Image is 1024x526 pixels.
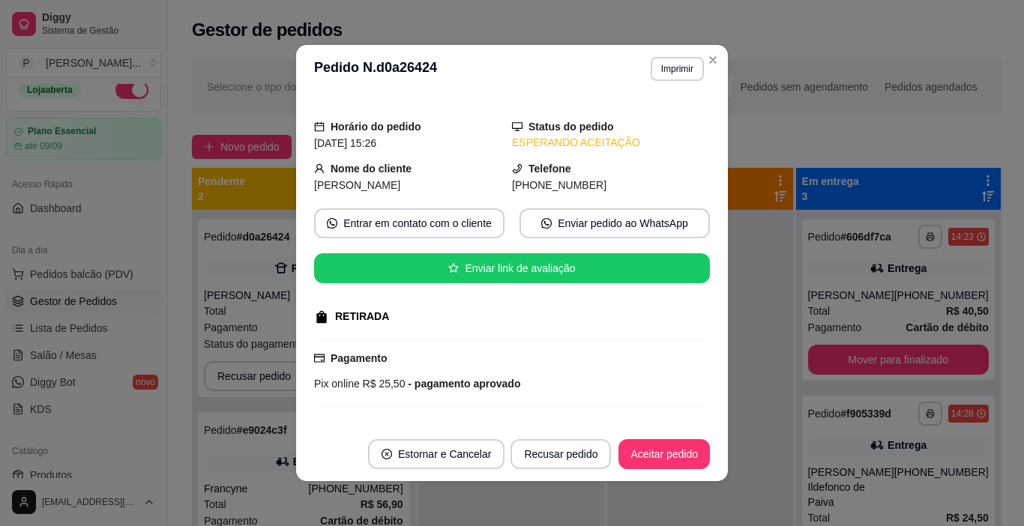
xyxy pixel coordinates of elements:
strong: Horário do pedido [331,121,421,133]
span: [PHONE_NUMBER] [512,179,606,191]
span: user [314,163,325,174]
span: [PERSON_NAME] [314,179,400,191]
h3: Pedido N. d0a26424 [314,57,437,81]
span: R$ 25,50 [360,378,406,390]
button: Close [701,48,725,72]
span: [DATE] 15:26 [314,137,376,149]
span: whats-app [327,218,337,229]
button: Imprimir [651,57,704,81]
strong: Telefone [528,163,571,175]
button: Recusar pedido [511,439,611,469]
div: RETIRADA [335,309,389,324]
button: starEnviar link de avaliação [314,253,710,283]
span: Pix online [314,378,360,390]
button: Aceitar pedido [618,439,710,469]
button: close-circleEstornar e Cancelar [368,439,505,469]
strong: Nome do cliente [331,163,412,175]
div: ESPERANDO ACEITAÇÃO [512,135,710,151]
span: close-circle [382,449,392,459]
span: whats-app [541,218,552,229]
span: credit-card [314,353,325,363]
strong: Status do pedido [528,121,614,133]
span: phone [512,163,522,174]
span: - pagamento aprovado [405,378,520,390]
button: whats-appEnviar pedido ao WhatsApp [519,208,710,238]
strong: Resumo do pedido [314,420,409,432]
span: star [448,263,459,273]
span: desktop [512,121,522,132]
span: calendar [314,121,325,132]
button: whats-appEntrar em contato com o cliente [314,208,505,238]
strong: Pagamento [331,352,387,364]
